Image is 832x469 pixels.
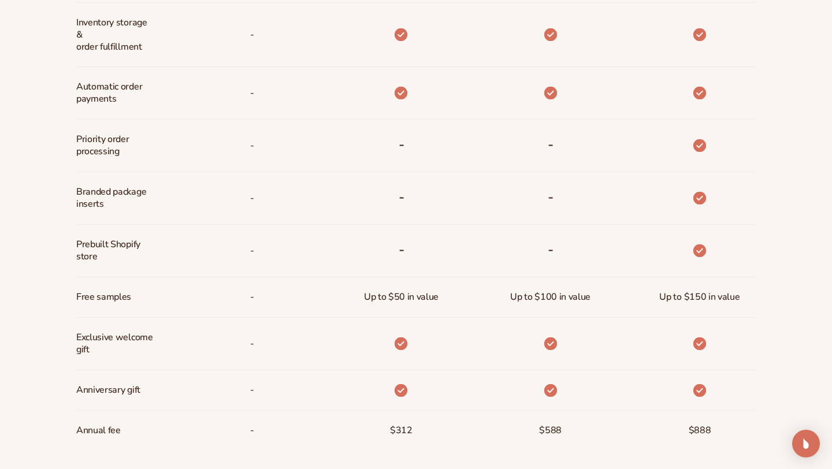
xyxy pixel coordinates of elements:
[76,181,153,215] span: Branded package inserts
[364,286,439,308] span: Up to $50 in value
[250,286,254,308] span: -
[250,135,254,157] span: -
[399,188,404,206] b: -
[76,327,153,360] span: Exclusive welcome gift
[548,188,554,206] b: -
[250,188,254,209] span: -
[548,135,554,154] b: -
[250,420,254,441] span: -
[399,135,404,154] b: -
[76,76,153,110] span: Automatic order payments
[76,12,153,57] span: Inventory storage & order fulfillment
[539,420,562,441] span: $588
[76,379,140,401] span: Anniversary gift
[399,240,404,259] b: -
[250,240,254,262] span: -
[659,286,740,308] span: Up to $150 in value
[510,286,590,308] span: Up to $100 in value
[792,430,820,457] div: Open Intercom Messenger
[76,234,153,267] span: Prebuilt Shopify store
[76,129,153,162] span: Priority order processing
[76,286,131,308] span: Free samples
[689,420,711,441] span: $888
[76,420,121,441] span: Annual fee
[250,83,254,104] span: -
[250,379,254,401] span: -
[548,240,554,259] b: -
[250,24,254,46] p: -
[250,333,254,355] span: -
[390,420,413,441] span: $312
